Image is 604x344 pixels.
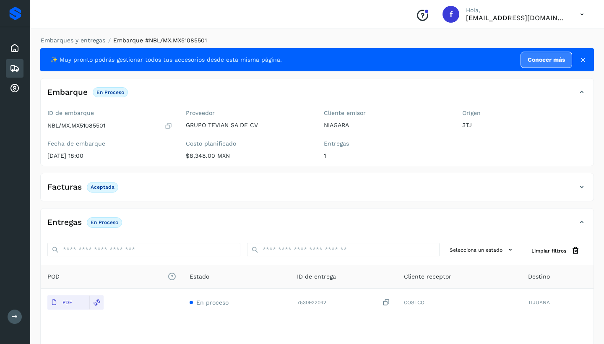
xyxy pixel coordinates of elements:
[528,272,550,281] span: Destino
[96,89,124,95] p: En proceso
[47,182,82,192] h4: Facturas
[47,295,89,310] button: PDF
[531,247,566,255] span: Limpiar filtros
[47,218,82,227] h4: Entregas
[297,272,336,281] span: ID de entrega
[50,55,282,64] span: ✨ Muy pronto podrás gestionar todos tus accesorios desde esta misma página.
[324,122,449,129] p: NIAGARA
[186,152,311,159] p: $8,348.00 MXN
[6,59,23,78] div: Embarques
[41,180,594,201] div: FacturasAceptada
[47,109,172,117] label: ID de embarque
[324,140,449,147] label: Entregas
[41,85,594,106] div: EmbarqueEn proceso
[404,272,451,281] span: Cliente receptor
[466,7,567,14] p: Hola,
[446,243,518,257] button: Selecciona un estado
[41,215,594,236] div: EntregasEn proceso
[91,219,118,225] p: En proceso
[6,39,23,57] div: Inicio
[297,298,391,307] div: 7530922042
[47,88,88,97] h4: Embarque
[462,109,587,117] label: Origen
[47,152,172,159] p: [DATE] 18:00
[89,295,104,310] div: Reemplazar POD
[462,122,587,129] p: 3TJ
[186,122,311,129] p: GRUPO TEVIAN SA DE CV
[186,109,311,117] label: Proveedor
[113,37,207,44] span: Embarque #NBL/MX.MX51085501
[466,14,567,22] p: factura@grupotevian.com
[324,109,449,117] label: Cliente emisor
[47,140,172,147] label: Fecha de embarque
[324,152,449,159] p: 1
[521,52,572,68] a: Conocer más
[6,79,23,98] div: Cuentas por cobrar
[521,289,594,316] td: TIJUANA
[47,122,105,129] p: NBL/MX.MX51085501
[196,299,229,306] span: En proceso
[62,300,72,305] p: PDF
[525,243,587,258] button: Limpiar filtros
[397,289,521,316] td: COSTCO
[47,272,176,281] span: POD
[186,140,311,147] label: Costo planificado
[41,37,105,44] a: Embarques y entregas
[91,184,115,190] p: Aceptada
[40,36,594,45] nav: breadcrumb
[190,272,209,281] span: Estado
